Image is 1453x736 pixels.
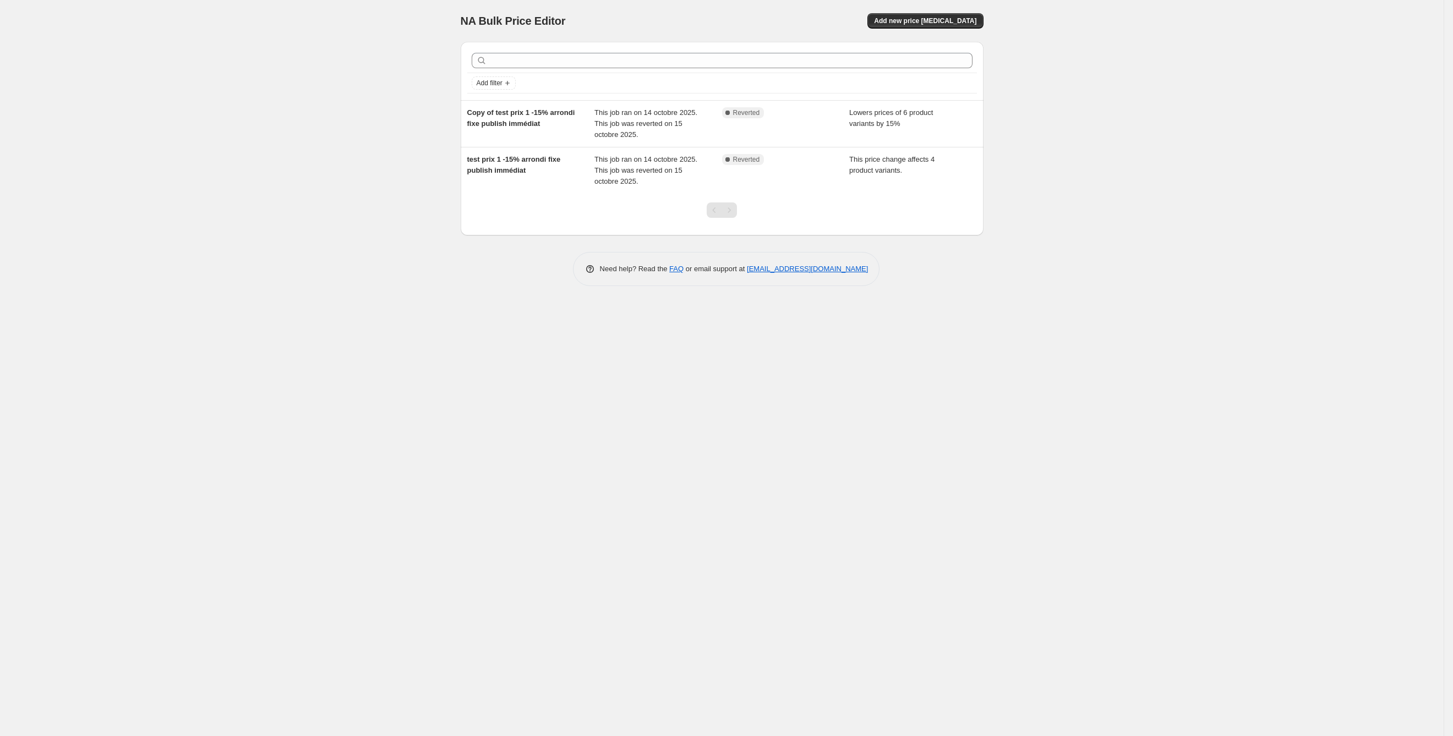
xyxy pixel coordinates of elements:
a: FAQ [669,265,684,273]
span: Reverted [733,155,760,164]
span: Need help? Read the [600,265,670,273]
span: Lowers prices of 6 product variants by 15% [849,108,933,128]
span: NA Bulk Price Editor [461,15,566,27]
span: or email support at [684,265,747,273]
span: Add filter [477,79,502,87]
span: This job ran on 14 octobre 2025. This job was reverted on 15 octobre 2025. [594,155,697,185]
span: This price change affects 4 product variants. [849,155,935,174]
button: Add new price [MEDICAL_DATA] [867,13,983,29]
a: [EMAIL_ADDRESS][DOMAIN_NAME] [747,265,868,273]
nav: Pagination [707,202,737,218]
span: This job ran on 14 octobre 2025. This job was reverted on 15 octobre 2025. [594,108,697,139]
span: Copy of test prix 1 -15% arrondi fixe publish immédiat [467,108,575,128]
span: Reverted [733,108,760,117]
span: Add new price [MEDICAL_DATA] [874,17,976,25]
span: test prix 1 -15% arrondi fixe publish immédiat [467,155,561,174]
button: Add filter [472,76,516,90]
